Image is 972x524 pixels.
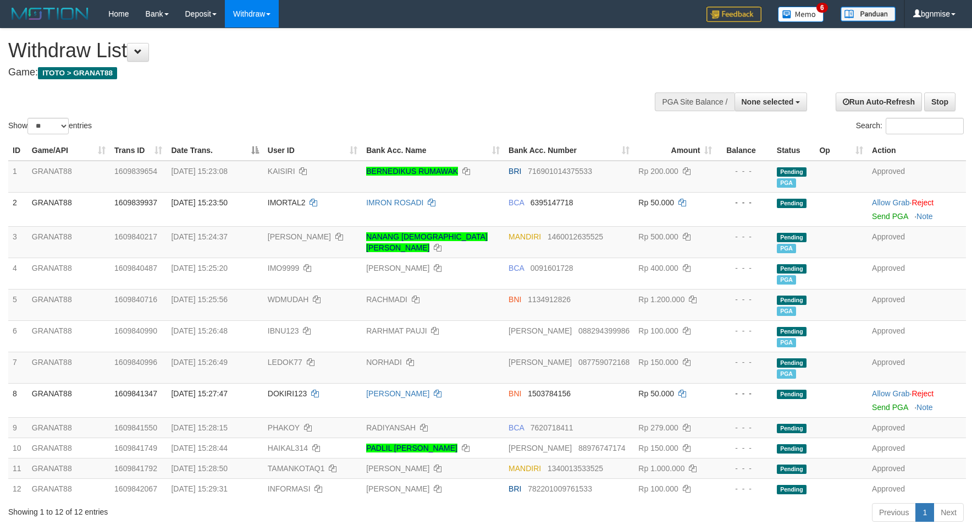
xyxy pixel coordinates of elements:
a: NORHADI [366,358,402,367]
span: Pending [777,296,807,305]
span: 1609840996 [114,358,157,367]
span: BRI [509,484,521,493]
span: MANDIRI [509,232,541,241]
span: 1609841347 [114,389,157,398]
span: Rp 1.200.000 [638,295,684,304]
span: 6 [816,3,828,13]
h1: Withdraw List [8,40,637,62]
span: Pending [777,327,807,336]
td: 2 [8,192,27,226]
span: ITOTO > GRANAT88 [38,67,117,79]
span: [PERSON_NAME] [509,358,572,367]
a: PADLIL [PERSON_NAME] [366,444,457,452]
h4: Game: [8,67,637,78]
span: Marked by bgnrattana [777,369,796,379]
span: Copy 88976747174 to clipboard [578,444,626,452]
span: 1609841749 [114,444,157,452]
span: IBNU123 [268,326,299,335]
span: Copy 087759072168 to clipboard [578,358,629,367]
a: Reject [912,389,934,398]
td: Approved [868,161,966,193]
a: Next [934,503,964,522]
span: IMORTAL2 [268,198,306,207]
a: 1 [915,503,934,522]
span: Pending [777,444,807,454]
span: KAISIRI [268,167,295,176]
span: · [872,198,912,207]
span: Copy 1460012635525 to clipboard [548,232,603,241]
span: 1609841792 [114,464,157,473]
span: 1609842067 [114,484,157,493]
a: IMRON ROSADI [366,198,423,207]
span: [PERSON_NAME] [509,444,572,452]
th: Amount: activate to sort column ascending [634,140,716,161]
td: 1 [8,161,27,193]
span: Copy 1503784156 to clipboard [528,389,571,398]
a: Note [916,212,933,221]
span: [DATE] 15:28:44 [171,444,227,452]
div: - - - [721,325,767,336]
span: [DATE] 15:28:15 [171,423,227,432]
span: Pending [777,465,807,474]
a: Reject [912,198,934,207]
td: GRANAT88 [27,161,110,193]
td: · [868,383,966,417]
td: 5 [8,289,27,320]
th: Action [868,140,966,161]
td: GRANAT88 [27,289,110,320]
span: Rp 150.000 [638,358,678,367]
a: Allow Grab [872,198,909,207]
td: Approved [868,289,966,320]
th: Game/API: activate to sort column ascending [27,140,110,161]
div: - - - [721,388,767,399]
span: Pending [777,390,807,399]
td: Approved [868,352,966,383]
button: None selected [734,92,808,111]
img: Button%20Memo.svg [778,7,824,22]
td: GRANAT88 [27,352,110,383]
td: GRANAT88 [27,383,110,417]
td: Approved [868,320,966,352]
span: BNI [509,389,521,398]
span: [DATE] 15:26:49 [171,358,227,367]
span: [DATE] 15:29:31 [171,484,227,493]
span: Rp 400.000 [638,264,678,272]
img: panduan.png [841,7,896,21]
span: WDMUDAH [268,295,309,304]
a: RARHMAT PAUJI [366,326,427,335]
span: [DATE] 15:27:47 [171,389,227,398]
a: Note [916,403,933,412]
span: Copy 0091601728 to clipboard [531,264,573,272]
span: [DATE] 15:24:37 [171,232,227,241]
span: [DATE] 15:28:50 [171,464,227,473]
span: BNI [509,295,521,304]
span: [PERSON_NAME] [268,232,331,241]
a: Stop [924,92,956,111]
span: [DATE] 15:23:08 [171,167,227,176]
div: Showing 1 to 12 of 12 entries [8,502,397,517]
a: NANANG [DEMOGRAPHIC_DATA][PERSON_NAME] [366,232,487,252]
span: LEDOK77 [268,358,302,367]
input: Search: [886,118,964,134]
a: Send PGA [872,403,908,412]
a: Previous [872,503,916,522]
td: 10 [8,438,27,458]
div: - - - [721,231,767,242]
td: 8 [8,383,27,417]
div: - - - [721,166,767,177]
td: GRANAT88 [27,478,110,499]
a: [PERSON_NAME] [366,464,429,473]
span: TAMANKOTAQ1 [268,464,325,473]
th: Status [772,140,815,161]
span: MANDIRI [509,464,541,473]
span: HAIKAL314 [268,444,308,452]
span: PHAKOY [268,423,300,432]
div: - - - [721,463,767,474]
div: - - - [721,263,767,274]
span: 1609840487 [114,264,157,272]
select: Showentries [27,118,69,134]
a: BERNEDIKUS RUMAWAK [366,167,458,176]
span: Copy 716901014375533 to clipboard [528,167,592,176]
td: Approved [868,458,966,478]
div: - - - [721,443,767,454]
